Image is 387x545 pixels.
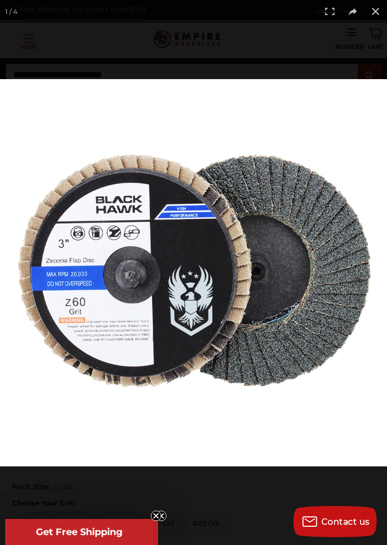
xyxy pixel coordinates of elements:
[321,517,370,527] span: Contact us
[5,519,153,545] div: Get Free ShippingClose teaser
[293,506,377,537] button: Contact us
[156,511,166,521] button: Close teaser
[151,511,161,521] button: Close teaser
[36,526,123,538] span: Get Free Shipping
